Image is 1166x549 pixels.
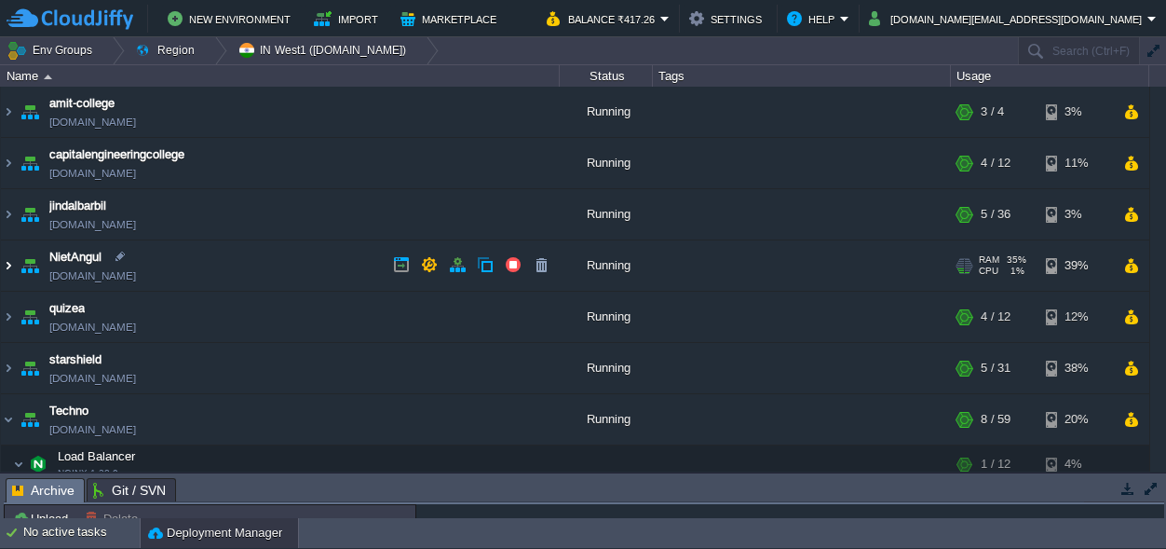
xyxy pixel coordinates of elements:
button: Settings [689,7,767,30]
iframe: chat widget [1088,474,1147,530]
div: Tags [654,65,950,87]
button: Marketplace [400,7,502,30]
button: Balance ₹417.26 [547,7,660,30]
a: quizea [49,299,85,318]
span: 35% [1007,254,1026,266]
button: Deployment Manager [148,524,282,542]
span: 1% [1006,266,1024,277]
img: AMDAwAAAACH5BAEAAAAALAAAAAABAAEAAAICRAEAOw== [1,343,16,393]
div: Running [560,87,653,137]
span: RAM [979,254,999,266]
button: Upload [12,510,74,527]
div: 3% [1046,87,1106,137]
a: [DOMAIN_NAME] [49,164,136,183]
a: jindalbarbil [49,197,106,215]
a: [DOMAIN_NAME] [49,267,136,285]
img: AMDAwAAAACH5BAEAAAAALAAAAAABAAEAAAICRAEAOw== [1,292,16,342]
div: Running [560,138,653,188]
button: IN West1 ([DOMAIN_NAME]) [237,37,413,63]
a: [DOMAIN_NAME] [49,318,136,336]
img: CloudJiffy [7,7,133,31]
a: capitalengineeringcollege [49,145,184,164]
a: [DOMAIN_NAME] [49,113,136,131]
img: AMDAwAAAACH5BAEAAAAALAAAAAABAAEAAAICRAEAOw== [1,87,16,137]
div: 20% [1046,394,1106,445]
img: AMDAwAAAACH5BAEAAAAALAAAAAABAAEAAAICRAEAOw== [1,189,16,240]
a: [DOMAIN_NAME] [49,215,136,234]
button: [DOMAIN_NAME][EMAIL_ADDRESS][DOMAIN_NAME] [869,7,1147,30]
div: Running [560,343,653,393]
div: 3 / 4 [981,87,1004,137]
div: 39% [1046,240,1106,291]
div: 3% [1046,189,1106,240]
div: 38% [1046,343,1106,393]
div: Running [560,240,653,291]
div: 8 / 59 [981,394,1010,445]
div: 11% [1046,138,1106,188]
img: AMDAwAAAACH5BAEAAAAALAAAAAABAAEAAAICRAEAOw== [25,446,51,483]
div: 1 / 12 [981,446,1010,483]
a: Techno [49,402,88,420]
button: Env Groups [7,37,99,63]
a: starshield [49,350,102,369]
div: Running [560,292,653,342]
button: Help [787,7,840,30]
span: CPU [979,266,998,277]
img: AMDAwAAAACH5BAEAAAAALAAAAAABAAEAAAICRAEAOw== [44,75,52,79]
a: [DOMAIN_NAME] [49,369,136,388]
div: Name [2,65,559,87]
div: Status [561,65,652,87]
img: AMDAwAAAACH5BAEAAAAALAAAAAABAAEAAAICRAEAOw== [1,240,16,291]
button: Import [314,7,384,30]
div: 4 / 12 [981,292,1010,342]
img: AMDAwAAAACH5BAEAAAAALAAAAAABAAEAAAICRAEAOw== [17,87,43,137]
span: Git / SVN [93,479,166,501]
span: Load Balancer [56,448,138,464]
img: AMDAwAAAACH5BAEAAAAALAAAAAABAAEAAAICRAEAOw== [17,394,43,445]
div: 12% [1046,292,1106,342]
img: AMDAwAAAACH5BAEAAAAALAAAAAABAAEAAAICRAEAOw== [1,138,16,188]
div: 4 / 12 [981,138,1010,188]
a: NietAngul [49,248,102,267]
img: AMDAwAAAACH5BAEAAAAALAAAAAABAAEAAAICRAEAOw== [1,394,16,445]
div: Running [560,394,653,445]
button: Region [135,37,201,63]
div: Usage [952,65,1148,87]
img: AMDAwAAAACH5BAEAAAAALAAAAAABAAEAAAICRAEAOw== [17,189,43,240]
img: AMDAwAAAACH5BAEAAAAALAAAAAABAAEAAAICRAEAOw== [17,138,43,188]
div: Running [560,189,653,240]
img: AMDAwAAAACH5BAEAAAAALAAAAAABAAEAAAICRAEAOw== [17,292,43,342]
span: Archive [12,479,75,502]
div: No active tasks [23,518,140,548]
span: NGINX 1.28.0 [58,468,118,479]
div: 5 / 31 [981,343,1010,393]
div: 5 / 36 [981,189,1010,240]
a: Load BalancerNGINX 1.28.0 [56,449,138,463]
a: amit-college [49,94,115,113]
img: AMDAwAAAACH5BAEAAAAALAAAAAABAAEAAAICRAEAOw== [17,240,43,291]
div: 4% [1046,446,1106,483]
img: AMDAwAAAACH5BAEAAAAALAAAAAABAAEAAAICRAEAOw== [17,343,43,393]
a: [DOMAIN_NAME] [49,420,136,439]
img: AMDAwAAAACH5BAEAAAAALAAAAAABAAEAAAICRAEAOw== [13,446,24,483]
button: New Environment [168,7,296,30]
button: Delete [85,510,143,527]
